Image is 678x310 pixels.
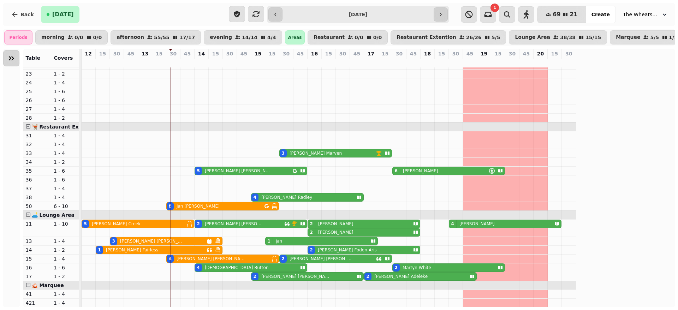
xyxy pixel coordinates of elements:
p: 15 [382,50,388,57]
div: 4 [197,265,200,270]
p: 14 [198,50,205,57]
button: morning0/00/0 [35,30,108,44]
p: 0 [524,59,529,66]
p: 0 [340,59,346,66]
div: 2 [310,247,313,253]
p: 1 - 2 [54,70,76,77]
p: 17 [368,50,374,57]
p: 1 [100,59,106,66]
div: 2 [282,256,285,262]
p: 1 / 1 [669,35,678,40]
p: 1 - 10 [54,220,76,227]
p: 35 [26,167,48,174]
p: 50 [26,203,48,210]
div: Areas [285,30,305,44]
p: 45 [410,50,417,57]
p: 0 [354,59,360,66]
p: 45 [184,50,191,57]
p: 15 / 15 [585,35,601,40]
p: jan [276,238,282,244]
p: 0 / 0 [75,35,83,40]
p: 0 [495,59,501,66]
p: 30 [452,50,459,57]
p: 1 - 2 [54,246,76,254]
p: 34 [26,159,48,166]
p: 2 [368,59,374,66]
div: 5 [197,168,200,174]
div: 2 [197,221,200,227]
p: 33 [26,150,48,157]
p: [PERSON_NAME] [PERSON_NAME] [290,256,354,262]
p: 15 [156,50,162,57]
p: 0 [298,59,303,66]
p: [PERSON_NAME] Marven [290,150,342,156]
p: 26 / 26 [466,35,482,40]
button: [DATE] [41,6,79,23]
p: [PERSON_NAME] [PERSON_NAME] [205,168,270,174]
span: The Wheatsheaf [623,11,658,18]
p: 0 [227,59,233,66]
button: afternoon55/5517/17 [111,30,201,44]
p: 5 [284,59,289,66]
p: 5 / 5 [650,35,659,40]
p: 30 [509,50,516,57]
p: [PERSON_NAME] [PERSON_NAME] [177,256,245,262]
span: 1 [494,6,496,10]
div: 6 [395,168,398,174]
div: 5 [84,221,87,227]
p: 24 [26,79,48,86]
span: 🛋️ Lounge Area [32,212,75,218]
p: 0 [241,59,247,66]
p: [PERSON_NAME] Creek [92,221,141,227]
p: 4 [453,59,459,66]
p: [PERSON_NAME] Adeleke [374,274,428,279]
div: 1 [98,247,101,253]
p: 19 [481,50,487,57]
p: 0 [538,59,543,66]
p: 15 [325,50,332,57]
p: 1 - 2 [54,114,76,121]
p: 1 - 2 [54,159,76,166]
p: 0 [128,59,134,66]
p: 1 - 4 [54,141,76,148]
p: 30 [226,50,233,57]
p: 15 [26,255,48,262]
p: 38 / 38 [560,35,576,40]
span: 21 [570,12,577,17]
p: 1 - 4 [54,194,76,201]
p: 13 [142,50,148,57]
p: 14 / 14 [242,35,257,40]
div: 1 [268,238,270,244]
div: 4 [451,221,454,227]
p: 0 [552,59,558,66]
p: 15 [438,50,445,57]
p: 17 / 17 [179,35,195,40]
p: 28 [26,114,48,121]
p: 45 [127,50,134,57]
p: Marquee [616,35,640,40]
div: 3 [112,238,115,244]
p: morning [41,35,65,40]
p: 32 [26,141,48,148]
p: 17 [26,273,48,280]
p: 26 [26,97,48,104]
p: 6 - 10 [54,203,76,210]
p: 0 / 0 [355,35,363,40]
p: 38 [26,194,48,201]
p: 1 - 6 [54,88,76,95]
div: 2 [254,274,256,279]
div: 4 [169,256,172,262]
p: 0 [566,59,572,66]
p: 1 - 6 [54,176,76,183]
div: 2 [367,274,369,279]
p: [PERSON_NAME] [403,168,438,174]
p: Martyn White [403,265,431,270]
p: 45 [297,50,304,57]
p: 30 [339,50,346,57]
p: 421 [26,299,48,306]
span: 69 [553,12,560,17]
button: Lounge Area38/3815/15 [509,30,607,44]
div: Periods [4,30,32,44]
p: 4 / 4 [267,35,276,40]
p: [PERSON_NAME] Radley [261,195,312,200]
